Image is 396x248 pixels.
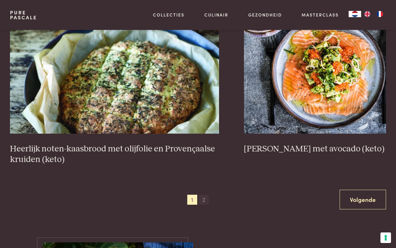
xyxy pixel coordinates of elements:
[10,10,37,20] a: PurePascale
[244,9,386,134] img: Rauwe zalm met avocado (keto)
[244,9,386,154] a: Rauwe zalm met avocado (keto) [PERSON_NAME] met avocado (keto)
[187,195,197,205] span: 1
[10,9,219,134] img: Heerlijk noten-kaasbrood met olijfolie en Provençaalse kruiden (keto)
[374,11,386,17] a: FR
[10,144,219,165] h3: Heerlijk noten-kaasbrood met olijfolie en Provençaalse kruiden (keto)
[349,11,361,17] a: NL
[302,12,339,18] a: Masterclass
[361,11,386,17] ul: Language list
[10,9,219,165] a: Heerlijk noten-kaasbrood met olijfolie en Provençaalse kruiden (keto) Heerlijk noten-kaasbrood me...
[349,11,361,17] div: Language
[340,190,386,209] a: Volgende
[204,12,228,18] a: Culinair
[380,232,391,243] button: Uw voorkeuren voor toestemming voor trackingtechnologieën
[199,195,209,205] span: 2
[349,11,386,17] aside: Language selected: Nederlands
[244,144,386,155] h3: [PERSON_NAME] met avocado (keto)
[153,12,184,18] a: Collecties
[248,12,282,18] a: Gezondheid
[361,11,374,17] a: EN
